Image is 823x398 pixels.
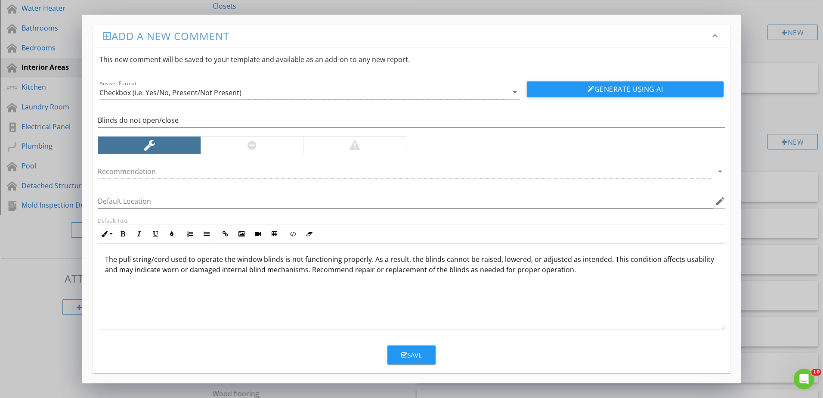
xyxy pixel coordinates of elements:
[147,226,164,242] button: Underline (Ctrl+U)
[98,217,725,224] div: Default Text
[510,87,520,97] i: arrow_drop_down
[301,226,317,242] button: Clear Formatting
[99,89,241,96] div: Checkbox (i.e. Yes/No, Present/Not Present)
[93,47,730,72] div: This new comment will be saved to your template and available as an add-on to any new report.
[794,369,814,389] iframe: Intercom live chat
[266,226,282,242] button: Insert Table
[98,113,725,127] input: Name
[710,31,720,41] i: keyboard_arrow_down
[98,226,114,242] button: Inline Style
[401,350,422,360] div: Save
[715,166,725,177] i: arrow_drop_down
[217,226,233,242] button: Insert Link (Ctrl+K)
[105,254,718,275] p: The pull string/cord used to operate the window blinds is not functioning properly. As a result, ...
[387,345,436,364] button: Save
[527,81,724,97] button: Generate Using AI
[198,226,215,242] button: Unordered List
[98,194,713,208] input: Default Location
[285,226,301,242] button: Code View
[811,369,821,376] span: 10
[715,196,725,206] i: edit
[103,30,710,42] h3: Add a new comment
[233,226,250,242] button: Insert Image (Ctrl+P)
[131,226,147,242] button: Italic (Ctrl+I)
[114,226,131,242] button: Bold (Ctrl+B)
